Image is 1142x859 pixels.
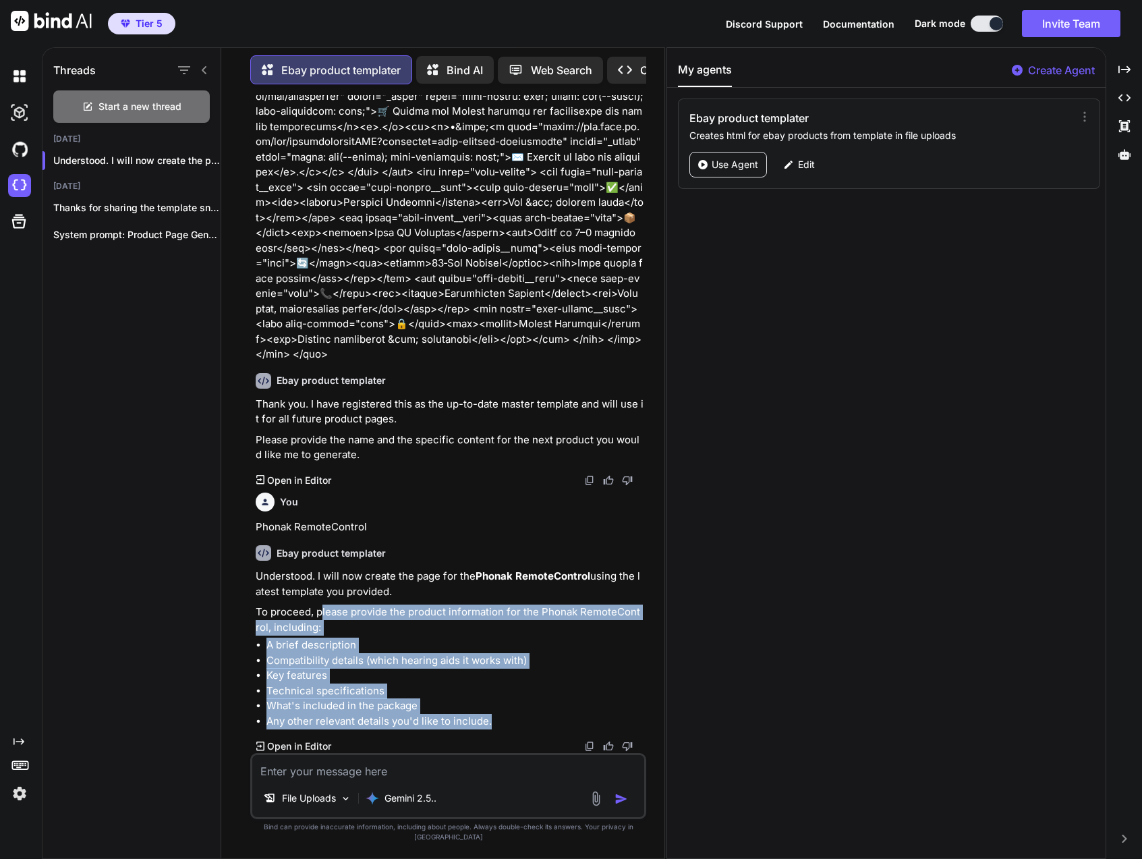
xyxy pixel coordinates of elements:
[136,17,163,30] span: Tier 5
[588,791,604,806] img: attachment
[603,741,614,752] img: like
[267,474,331,487] p: Open in Editor
[256,520,644,535] p: Phonak RemoteControl
[640,62,722,78] p: Code Generator
[266,684,644,699] li: Technical specifications
[42,134,221,144] h2: [DATE]
[53,228,221,242] p: System prompt: Product Page Generator (HTML) Role...
[8,174,31,197] img: cloudideIcon
[256,433,644,463] p: Please provide the name and the specific content for the next product you would like me to generate.
[281,62,401,78] p: Ebay product templater
[340,793,351,804] img: Pick Models
[42,181,221,192] h2: [DATE]
[726,17,803,31] button: Discord Support
[266,653,644,669] li: Compatibility details (which hearing aids it works with)
[282,792,336,805] p: File Uploads
[98,100,181,113] span: Start a new thread
[1028,62,1095,78] p: Create Agent
[689,110,957,126] h3: Ebay product templater
[726,18,803,30] span: Discord Support
[277,547,386,560] h6: Ebay product templater
[266,714,644,729] li: Any other relevant details you'd like to include.
[266,638,644,653] li: A brief description
[8,65,31,88] img: darkChat
[1022,10,1120,37] button: Invite Team
[531,62,592,78] p: Web Search
[476,570,590,582] strong: Phonak RemoteControl
[615,792,628,806] img: icon
[266,668,644,684] li: Key features
[108,13,175,34] button: premiumTier 5
[256,397,644,427] p: Thank you. I have registered this as the up-to-date master template and will use it for all futur...
[384,792,436,805] p: Gemini 2.5..
[622,741,633,752] img: dislike
[823,18,894,30] span: Documentation
[53,62,96,78] h1: Threads
[53,154,221,167] p: Understood. I will now create the page...
[8,138,31,161] img: githubDark
[121,20,130,28] img: premium
[267,740,331,753] p: Open in Editor
[366,792,379,805] img: Gemini 2.5 Pro
[266,698,644,714] li: What's included in the package
[712,158,758,171] p: Use Agent
[11,11,92,31] img: Bind AI
[798,158,815,171] p: Edit
[622,475,633,486] img: dislike
[447,62,483,78] p: Bind AI
[584,475,595,486] img: copy
[280,495,298,509] h6: You
[689,129,1072,142] p: Creates html for ebay products from template in file uploads
[277,374,386,387] h6: Ebay product templater
[915,17,965,30] span: Dark mode
[603,475,614,486] img: like
[823,17,894,31] button: Documentation
[8,101,31,124] img: darkAi-studio
[584,741,595,752] img: copy
[8,782,31,805] img: settings
[678,61,732,87] button: My agents
[256,569,644,599] p: Understood. I will now create the page for the using the latest template you provided.
[250,822,647,842] p: Bind can provide inaccurate information, including about people. Always double-check its answers....
[53,201,221,215] p: Thanks for sharing the template snippet. I’m...
[256,605,644,635] p: To proceed, please provide the product information for the Phonak RemoteControl, including:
